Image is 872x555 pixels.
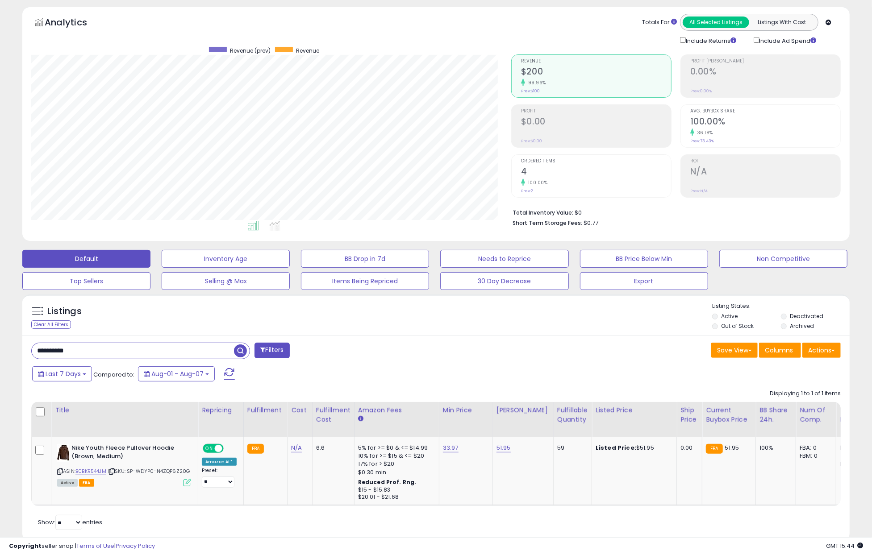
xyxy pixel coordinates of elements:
div: ASIN: [57,444,191,485]
div: 100% [759,444,789,452]
small: Amazon Fees. [358,415,363,423]
span: Ordered Items [521,159,671,164]
small: Prev: N/A [690,188,708,194]
span: OFF [222,445,237,452]
span: Compared to: [93,370,134,379]
button: Items Being Repriced [301,272,429,290]
div: seller snap | | [9,542,155,551]
b: Reduced Prof. Rng. [358,478,417,486]
div: 0.00 [680,444,695,452]
a: B0BKR544JM [75,468,106,475]
small: Prev: 73.43% [690,138,714,144]
div: Preset: [202,468,237,488]
div: 10% for >= $15 & <= $20 [358,452,432,460]
div: $20.01 - $21.68 [358,493,432,501]
button: Default [22,250,150,268]
small: Prev: $100 [521,88,540,94]
button: Export [580,272,708,290]
button: Needs to Reprice [440,250,568,268]
div: FBA: 0 [800,444,829,452]
button: 30 Day Decrease [440,272,568,290]
span: 51.95 [725,443,739,452]
span: Profit [PERSON_NAME] [690,59,840,64]
div: Clear All Filters [31,320,71,329]
button: Non Competitive [719,250,847,268]
button: Listings With Cost [749,17,815,28]
span: ROI [690,159,840,164]
label: Archived [790,322,814,330]
button: Columns [759,343,801,358]
div: Current Buybox Price [706,406,752,424]
span: $0.77 [584,219,598,227]
h2: $0.00 [521,116,671,128]
b: Listed Price: [596,443,636,452]
div: Num of Comp. [800,406,832,424]
span: Aug-01 - Aug-07 [151,369,204,378]
div: 59 [557,444,585,452]
h5: Analytics [45,16,104,31]
h2: 100.00% [690,116,840,128]
button: BB Drop in 7d [301,250,429,268]
small: FBA [247,444,264,454]
a: 51.95 [496,443,511,452]
span: FBA [79,479,94,487]
span: Avg. Buybox Share [690,109,840,114]
span: Revenue [521,59,671,64]
button: Top Sellers [22,272,150,290]
label: Out of Stock [722,322,754,330]
small: 100.00% [525,179,548,186]
h2: N/A [690,166,840,178]
div: Totals For [642,18,677,27]
button: Selling @ Max [162,272,290,290]
button: Filters [255,343,289,358]
h2: $200 [521,66,671,79]
div: $15 - $15.83 [358,486,432,494]
div: Cost [291,406,309,415]
small: Prev: 0.00% [690,88,712,94]
label: Active [722,312,738,320]
button: Last 7 Days [32,366,92,381]
small: FBA [706,444,722,454]
div: Amazon Fees [358,406,435,415]
small: 99.96% [525,79,546,86]
div: Displaying 1 to 1 of 1 items [770,389,841,398]
small: Prev: 2 [521,188,533,194]
b: Short Term Storage Fees: [513,219,582,227]
button: Inventory Age [162,250,290,268]
span: All listings currently available for purchase on Amazon [57,479,78,487]
label: Deactivated [790,312,823,320]
h5: Listings [47,305,82,318]
span: 2025-08-15 15:44 GMT [826,542,863,550]
div: Title [55,406,194,415]
b: Nike Youth Fleece Pullover Hoodie (Brown, Medium) [71,444,180,463]
div: FBM: 0 [800,452,829,460]
li: $0 [513,207,834,217]
button: Aug-01 - Aug-07 [138,366,215,381]
h2: 0.00% [690,66,840,79]
div: $51.95 [596,444,670,452]
div: Fulfillment [247,406,284,415]
div: Include Returns [673,35,747,46]
div: Fulfillable Quantity [557,406,588,424]
small: Prev: $0.00 [521,138,542,144]
div: $0.30 min [358,468,432,476]
div: 5% for >= $0 & <= $14.99 [358,444,432,452]
span: ON [204,445,215,452]
span: Revenue [296,47,319,54]
small: 36.18% [694,129,713,136]
span: Columns [765,346,793,355]
div: Repricing [202,406,240,415]
b: Total Inventory Value: [513,209,573,216]
button: Actions [802,343,841,358]
span: | SKU: SP-WDYP0-N4ZQP6Z20G [108,468,190,475]
span: Profit [521,109,671,114]
div: Amazon AI * [202,458,237,466]
button: All Selected Listings [683,17,749,28]
strong: Copyright [9,542,42,550]
div: [PERSON_NAME] [496,406,550,415]
a: Terms of Use [76,542,114,550]
a: 33.97 [443,443,459,452]
div: Min Price [443,406,489,415]
span: Revenue (prev) [230,47,271,54]
div: Ship Price [680,406,698,424]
